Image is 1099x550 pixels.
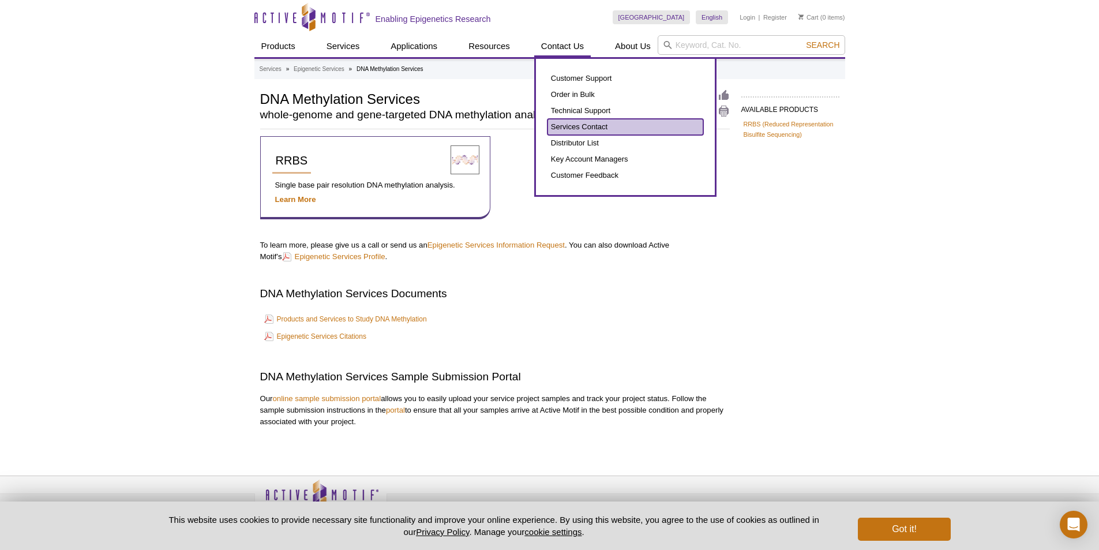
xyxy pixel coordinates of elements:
[608,35,658,57] a: About Us
[547,151,703,167] a: Key Account Managers
[462,35,517,57] a: Resources
[349,66,352,72] li: »
[547,135,703,151] a: Distributor List
[613,10,691,24] a: [GEOGRAPHIC_DATA]
[260,240,730,263] p: To learn more, please give us a call or send us an . You can also download Active Motif’s .
[149,514,839,538] p: This website uses cookies to provide necessary site functionality and improve your online experie...
[798,14,804,20] img: Your Cart
[260,64,282,74] a: Services
[294,64,344,74] a: Epigenetic Services
[282,251,385,262] a: Epigenetic Services Profile
[740,13,755,21] a: Login
[716,496,802,522] table: Click to Verify - This site chose Symantec SSL for secure e-commerce and confidential communicati...
[524,527,582,537] button: cookie settings
[798,10,845,24] li: (0 items)
[744,119,837,140] a: RRBS (Reduced Representation Bisulfite Sequencing)
[386,406,405,414] a: portal
[320,35,367,57] a: Services
[858,518,950,541] button: Got it!
[272,148,312,174] a: RRBS
[658,35,845,55] input: Keyword, Cat. No.
[286,66,290,72] li: »
[384,35,444,57] a: Applications
[451,145,479,174] img: Reduced Representation Bisulfite Sequencing Services
[547,167,703,184] a: Customer Feedback
[534,35,591,57] a: Contact Us
[1060,511,1087,538] div: Open Intercom Messenger
[272,179,478,191] p: Single base pair resolution DNA methylation analysis.
[276,154,308,167] span: RRBS
[264,330,366,343] a: Epigenetic Services Citations
[275,195,316,204] a: Learn More
[272,394,381,403] a: online sample submission portal
[802,40,843,50] button: Search
[759,10,760,24] li: |
[416,527,469,537] a: Privacy Policy
[798,13,819,21] a: Cart
[260,110,675,120] h2: whole-genome and gene-targeted DNA methylation analysis
[547,87,703,103] a: Order in Bulk
[357,66,423,72] li: DNA Methylation Services
[763,13,787,21] a: Register
[254,35,302,57] a: Products
[547,70,703,87] a: Customer Support
[264,312,427,326] a: Products and Services to Study DNA Methylation
[260,393,730,428] p: Our allows you to easily upload your service project samples and track your project status. Follo...
[427,241,565,249] a: Epigenetic Services Information Request
[260,369,730,384] h2: DNA Methylation Services Sample Submission Portal
[254,476,387,523] img: Active Motif,
[547,103,703,119] a: Technical Support
[806,40,839,50] span: Search
[260,89,675,107] h1: DNA Methylation Services
[696,10,728,24] a: English
[376,14,491,24] h2: Enabling Epigenetics Research
[260,286,730,301] h2: DNA Methylation Services Documents
[547,119,703,135] a: Services Contact
[741,96,839,117] h2: AVAILABLE PRODUCTS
